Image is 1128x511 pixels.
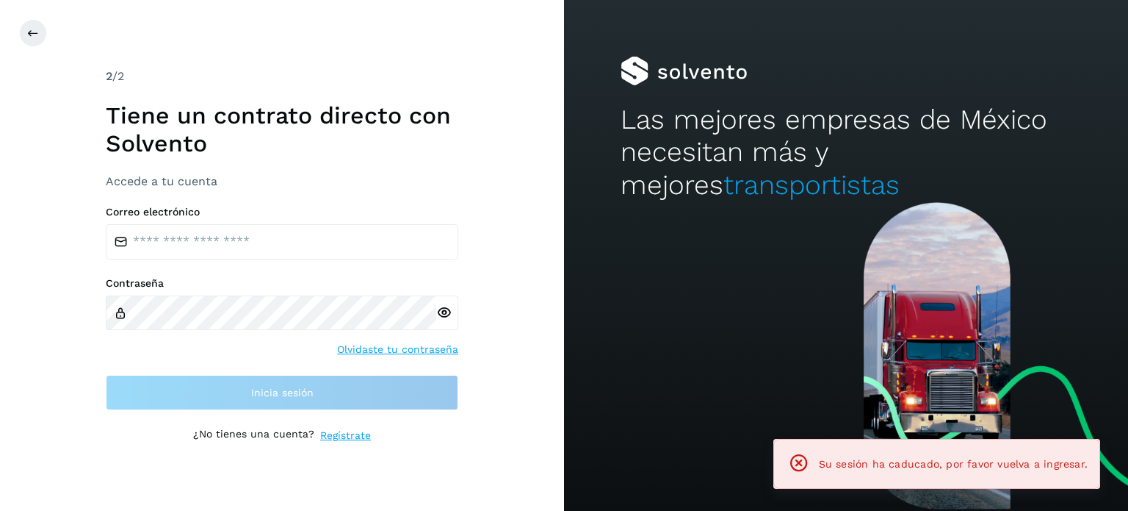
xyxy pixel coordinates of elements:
[106,69,112,83] span: 2
[723,169,900,201] span: transportistas
[320,428,371,443] a: Regístrate
[819,458,1088,470] span: Su sesión ha caducado, por favor vuelva a ingresar.
[106,206,458,218] label: Correo electrónico
[106,375,458,410] button: Inicia sesión
[193,428,314,443] p: ¿No tienes una cuenta?
[106,101,458,158] h1: Tiene un contrato directo con Solvento
[106,174,458,188] h3: Accede a tu cuenta
[251,387,314,398] span: Inicia sesión
[106,277,458,290] label: Contraseña
[337,342,458,357] a: Olvidaste tu contraseña
[106,68,458,85] div: /2
[621,104,1071,201] h2: Las mejores empresas de México necesitan más y mejores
